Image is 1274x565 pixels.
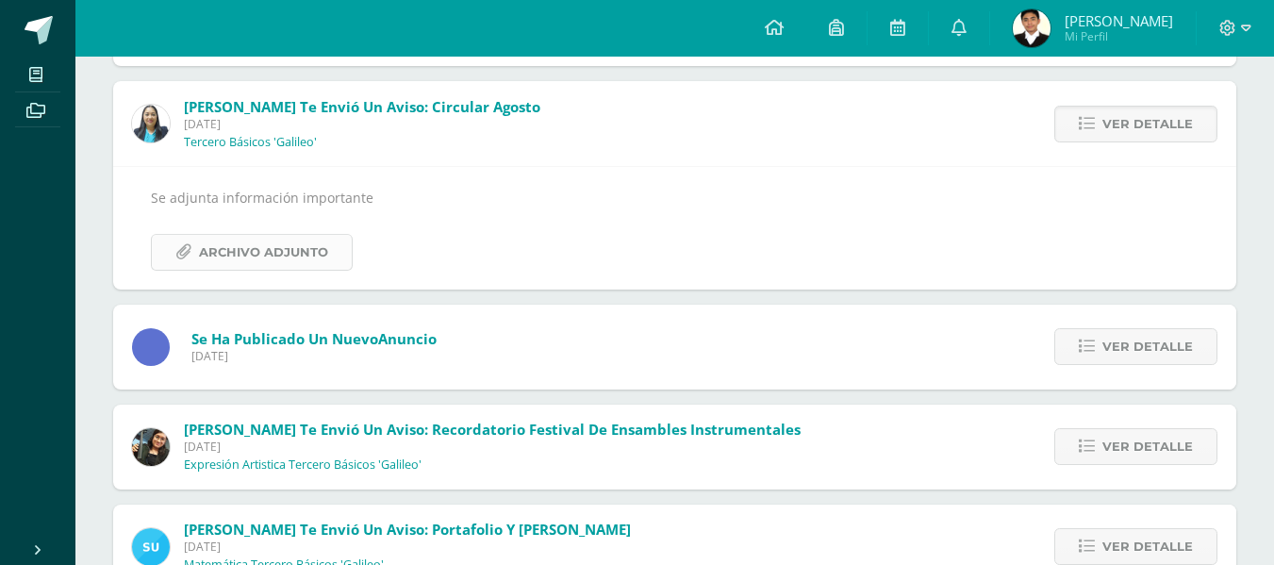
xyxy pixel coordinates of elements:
[184,539,631,555] span: [DATE]
[184,457,422,473] p: Expresión Artistica Tercero Básicos 'Galileo'
[132,428,170,466] img: afbb90b42ddb8510e0c4b806fbdf27cc.png
[1065,28,1173,44] span: Mi Perfil
[1102,529,1193,564] span: Ver detalle
[184,116,540,132] span: [DATE]
[1013,9,1051,47] img: e90c2cd1af546e64ff64d7bafb71748d.png
[191,329,437,348] span: Se ha publicado un nuevo
[1102,107,1193,141] span: Ver detalle
[151,186,1199,270] div: Se adjunta información importante
[151,234,353,271] a: Archivo Adjunto
[184,135,317,150] p: Tercero Básicos 'Galileo'
[1102,329,1193,364] span: Ver detalle
[132,105,170,142] img: 49168807a2b8cca0ef2119beca2bd5ad.png
[199,235,328,270] span: Archivo Adjunto
[1102,429,1193,464] span: Ver detalle
[184,439,801,455] span: [DATE]
[184,420,801,439] span: [PERSON_NAME] te envió un aviso: Recordatorio festival de ensambles instrumentales
[191,348,437,364] span: [DATE]
[184,520,631,539] span: [PERSON_NAME] te envió un aviso: Portafolio y [PERSON_NAME]
[184,97,540,116] span: [PERSON_NAME] te envió un aviso: circular agosto
[378,329,437,348] span: Anuncio
[1065,11,1173,30] span: [PERSON_NAME]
